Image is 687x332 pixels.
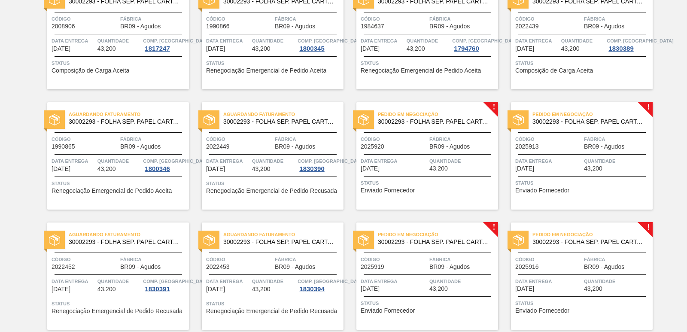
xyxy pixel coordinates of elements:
a: !statusPedido em Negociação30002293 - FOLHA SEP. PAPEL CARTAO 1200x1000M 350gCódigo2025916Fábrica... [498,222,653,330]
div: 1830394 [298,286,326,292]
span: 24/09/2025 [52,46,70,52]
span: Data entrega [361,157,427,165]
span: Quantidade [97,37,141,45]
a: statusAguardando Faturamento30002293 - FOLHA SEP. PAPEL CARTAO 1200x1000M 350gCódigo2022452Fábric... [34,222,189,330]
span: Data entrega [206,157,250,165]
span: BR09 - Agudos [120,143,161,150]
span: Renegociação Emergencial de Pedido Recusada [206,188,337,194]
span: Código [515,255,582,264]
img: status [358,114,369,125]
span: 2025913 [515,143,539,150]
span: 26/09/2025 [206,46,225,52]
span: 2022452 [52,264,75,270]
a: !statusPedido em Negociação30002293 - FOLHA SEP. PAPEL CARTAO 1200x1000M 350gCódigo2025913Fábrica... [498,102,653,210]
span: BR09 - Agudos [275,143,315,150]
span: Código [52,255,118,264]
span: Fábrica [429,255,496,264]
span: 1990866 [206,23,230,30]
img: status [513,114,524,125]
span: 30002293 - FOLHA SEP. PAPEL CARTAO 1200x1000M 350g [378,119,491,125]
span: 2022439 [515,23,539,30]
span: 30002293 - FOLHA SEP. PAPEL CARTAO 1200x1000M 350g [69,239,182,245]
span: Fábrica [120,15,187,23]
a: Comp. [GEOGRAPHIC_DATA]1794760 [452,37,496,52]
span: Quantidade [584,157,651,165]
span: Fábrica [584,15,651,23]
span: Comp. Carga [143,37,210,45]
span: Data entrega [52,277,95,286]
span: 15/10/2025 [515,165,534,172]
span: Composição de Carga Aceita [52,67,129,74]
span: 13/10/2025 [361,165,380,172]
span: Aguardando Faturamento [223,110,343,119]
a: Comp. [GEOGRAPHIC_DATA]1830394 [298,277,341,292]
span: BR09 - Agudos [120,23,161,30]
div: 1830389 [607,45,635,52]
div: 1817247 [143,45,171,52]
span: 30002293 - FOLHA SEP. PAPEL CARTAO 1200x1000M 350g [378,239,491,245]
span: Quantidade [97,277,141,286]
span: 2022449 [206,143,230,150]
span: Fábrica [584,255,651,264]
span: 17/10/2025 [52,286,70,292]
span: Pedido em Negociação [532,110,653,119]
span: Renegociação Emergencial de Pedido Recusada [206,308,337,314]
span: Status [361,299,496,308]
span: Comp. Carga [298,157,364,165]
span: 03/10/2025 [515,46,534,52]
span: Código [361,255,427,264]
span: BR09 - Agudos [429,143,470,150]
span: Status [515,59,651,67]
span: 43,200 [561,46,580,52]
img: status [49,235,60,246]
a: Comp. [GEOGRAPHIC_DATA]1830389 [607,37,651,52]
span: 22/10/2025 [361,286,380,292]
img: status [49,114,60,125]
span: Status [206,179,341,188]
span: Renegociação Emergencial de Pedido Aceita [52,188,172,194]
span: 43,200 [252,166,271,172]
span: Fábrica [120,135,187,143]
a: !statusPedido em Negociação30002293 - FOLHA SEP. PAPEL CARTAO 1200x1000M 350gCódigo2025920Fábrica... [343,102,498,210]
span: Quantidade [252,37,296,45]
div: 1794760 [452,45,480,52]
span: Status [52,59,187,67]
span: 43,200 [429,286,448,292]
span: Fábrica [120,255,187,264]
div: 1830391 [143,286,171,292]
span: 43,200 [97,46,116,52]
span: Comp. Carga [298,37,364,45]
span: 1990865 [52,143,75,150]
a: Comp. [GEOGRAPHIC_DATA]1817247 [143,37,187,52]
span: Quantidade [429,157,496,165]
img: status [513,235,524,246]
span: Data entrega [52,157,95,165]
span: 2008906 [52,23,75,30]
a: !statusPedido em Negociação30002293 - FOLHA SEP. PAPEL CARTAO 1200x1000M 350gCódigo2025919Fábrica... [343,222,498,330]
span: BR09 - Agudos [584,264,624,270]
span: Comp. Carga [452,37,519,45]
span: BR09 - Agudos [120,264,161,270]
span: 43,200 [97,286,116,292]
span: Fábrica [429,135,496,143]
span: Quantidade [97,157,141,165]
span: Fábrica [275,255,341,264]
span: Quantidade [561,37,605,45]
span: Data entrega [515,157,582,165]
a: Comp. [GEOGRAPHIC_DATA]1800345 [298,37,341,52]
span: 29/09/2025 [361,46,380,52]
span: Fábrica [275,135,341,143]
span: Status [206,299,341,308]
span: Data entrega [515,37,559,45]
span: Código [52,135,118,143]
span: 2025919 [361,264,384,270]
a: Comp. [GEOGRAPHIC_DATA]1830391 [143,277,187,292]
span: Quantidade [252,157,296,165]
span: BR09 - Agudos [275,23,315,30]
span: Enviado Fornecedor [515,308,569,314]
span: Enviado Fornecedor [361,187,415,194]
span: Status [515,179,651,187]
span: Comp. Carga [298,277,364,286]
span: Enviado Fornecedor [515,187,569,194]
span: Status [361,179,496,187]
